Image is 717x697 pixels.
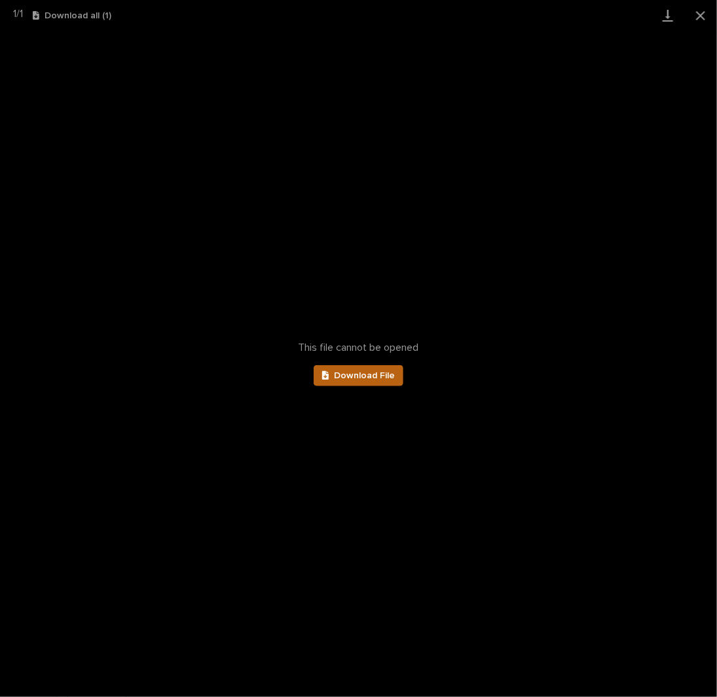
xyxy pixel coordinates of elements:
[314,365,404,386] a: Download File
[299,342,419,354] span: This file cannot be opened
[334,371,395,380] span: Download File
[20,9,23,19] span: 1
[13,9,16,19] span: 1
[33,11,111,20] button: Download all (1)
